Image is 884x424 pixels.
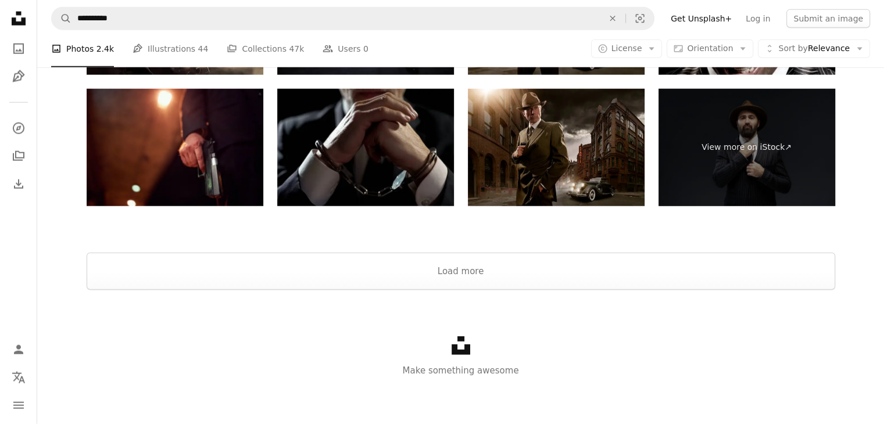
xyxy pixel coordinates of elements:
span: Orientation [687,44,733,53]
img: Unrecognizable person holding a handgun at night [87,89,263,207]
img: Upset handcuffed man imprisoned for financial crime, punished for serious fraud [277,89,454,207]
span: 0 [363,42,368,55]
button: Search Unsplash [52,8,71,30]
button: Orientation [667,39,753,58]
a: Log in [739,9,777,28]
span: License [611,44,642,53]
a: Illustrations 44 [133,30,208,67]
button: Clear [600,8,625,30]
a: Collections [7,145,30,168]
form: Find visuals sitewide [51,7,654,30]
a: Log in / Sign up [7,338,30,361]
a: Users 0 [323,30,368,67]
a: Home — Unsplash [7,7,30,33]
img: 1940's black gangster [468,89,645,207]
a: Photos [7,37,30,60]
button: Load more [87,253,835,290]
button: License [591,39,663,58]
button: Visual search [626,8,654,30]
span: Relevance [778,43,850,55]
span: 44 [198,42,209,55]
button: Menu [7,394,30,417]
p: Make something awesome [37,364,884,378]
a: Collections 47k [227,30,304,67]
span: 47k [289,42,304,55]
a: Get Unsplash+ [664,9,739,28]
a: Download History [7,173,30,196]
a: Explore [7,117,30,140]
button: Submit an image [786,9,870,28]
span: Sort by [778,44,807,53]
a: View more on iStock↗ [658,89,835,207]
button: Sort byRelevance [758,39,870,58]
a: Illustrations [7,65,30,88]
button: Language [7,366,30,389]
